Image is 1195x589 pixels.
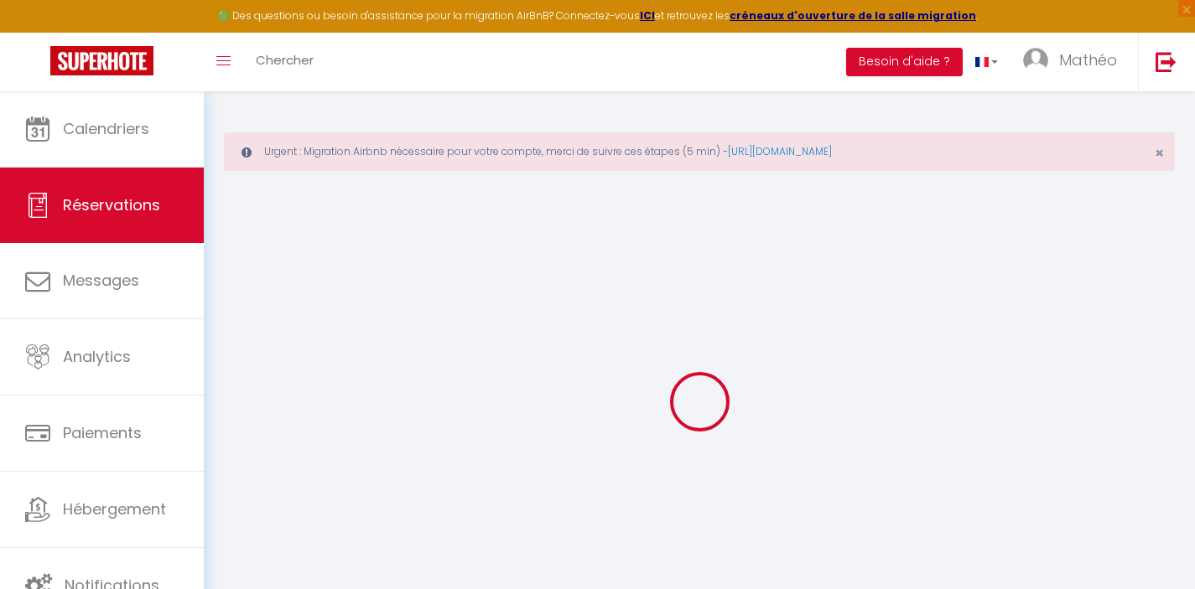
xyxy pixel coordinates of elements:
span: Calendriers [63,118,149,139]
span: × [1155,142,1164,163]
span: Analytics [63,346,131,367]
a: ICI [640,8,655,23]
div: Urgent : Migration Airbnb nécessaire pour votre compte, merci de suivre ces étapes (5 min) - [224,132,1175,171]
a: créneaux d'ouverture de la salle migration [730,8,976,23]
span: Mathéo [1059,49,1117,70]
span: Paiements [63,422,142,443]
span: Chercher [256,51,314,69]
span: Hébergement [63,499,166,519]
span: Réservations [63,194,160,215]
img: ... [1023,48,1048,73]
img: logout [1156,51,1177,72]
button: Besoin d'aide ? [846,48,963,76]
a: Chercher [243,33,326,91]
span: Messages [63,270,139,291]
a: [URL][DOMAIN_NAME] [728,144,832,158]
button: Close [1155,146,1164,161]
a: ... Mathéo [1011,33,1138,91]
img: Super Booking [50,46,153,75]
